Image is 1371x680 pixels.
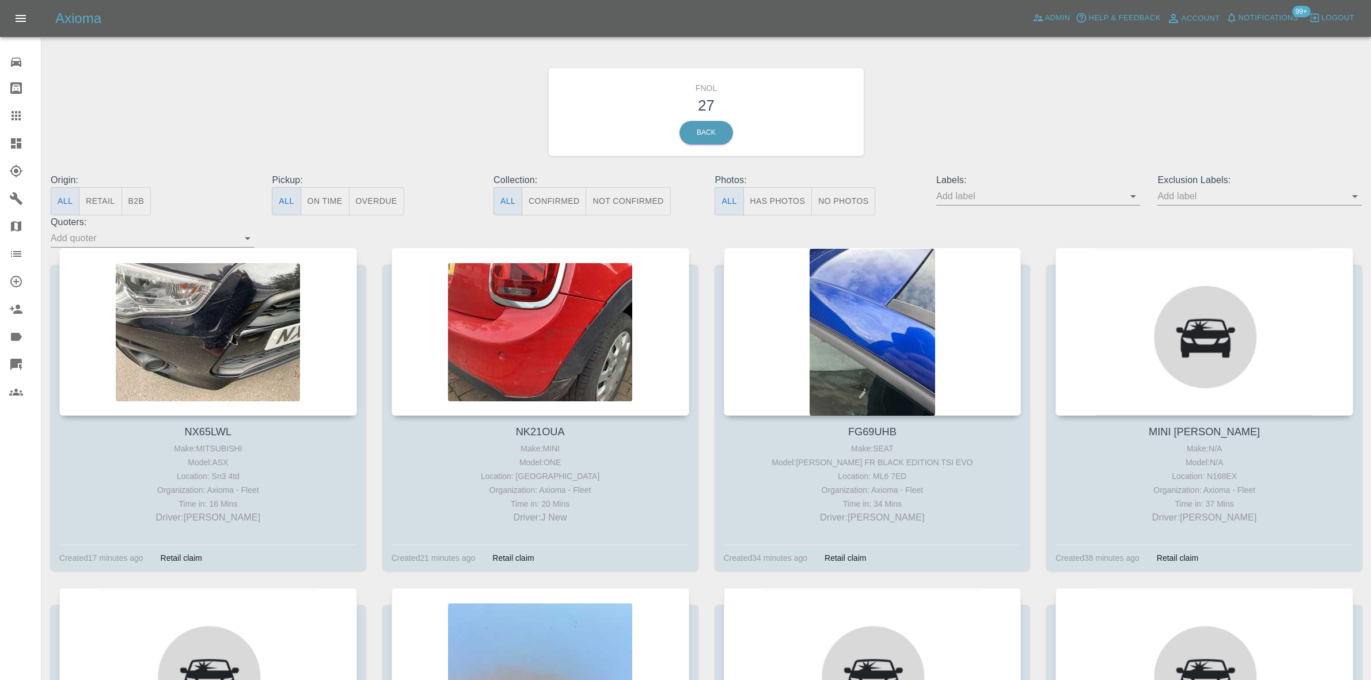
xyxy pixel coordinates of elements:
[79,187,121,215] button: Retail
[522,187,586,215] button: Confirmed
[936,187,1123,205] input: Add label
[51,229,237,247] input: Add quoter
[727,511,1019,525] p: Driver: [PERSON_NAME]
[394,483,686,497] div: Organization: Axioma - Fleet
[394,497,686,511] div: Time in: 20 Mins
[394,469,686,483] div: Location: [GEOGRAPHIC_DATA]
[272,187,301,215] button: All
[1073,9,1163,27] button: Help & Feedback
[7,5,35,32] button: Open drawer
[715,173,918,187] p: Photos:
[1292,6,1311,17] span: 99+
[152,551,211,565] div: Retail claim
[557,94,855,116] h3: 27
[484,551,542,565] div: Retail claim
[936,173,1140,187] p: Labels:
[1058,497,1350,511] div: Time in: 37 Mins
[185,426,232,438] a: NX65LWL
[848,426,897,438] a: FG69UHB
[727,483,1019,497] div: Organization: Axioma - Fleet
[1157,173,1361,187] p: Exclusion Labels:
[394,511,686,525] p: Driver: J New
[1058,483,1350,497] div: Organization: Axioma - Fleet
[679,121,733,145] a: Back
[51,173,255,187] p: Origin:
[1088,12,1160,25] span: Help & Feedback
[1164,9,1223,28] a: Account
[55,9,101,28] h5: Axioma
[301,187,350,215] button: On Time
[557,77,855,94] h6: FNOL
[1321,12,1354,25] span: Logout
[272,173,476,187] p: Pickup:
[1058,442,1350,455] div: Make: N/A
[811,187,875,215] button: No Photos
[51,215,255,229] p: Quoters:
[62,455,354,469] div: Model: ASX
[62,469,354,483] div: Location: Sn3 4td
[1045,12,1070,25] span: Admin
[743,187,812,215] button: Has Photos
[816,551,875,565] div: Retail claim
[727,442,1019,455] div: Make: SEAT
[240,230,256,246] button: Open
[1223,9,1301,27] button: Notifications
[62,442,354,455] div: Make: MITSUBISHI
[62,497,354,511] div: Time in: 16 Mins
[62,511,354,525] p: Driver: [PERSON_NAME]
[1182,12,1220,25] span: Account
[715,187,743,215] button: All
[1347,188,1363,204] button: Open
[62,483,354,497] div: Organization: Axioma - Fleet
[493,173,697,187] p: Collection:
[727,455,1019,469] div: Model: [PERSON_NAME] FR BLACK EDITION TSI EVO
[727,497,1019,511] div: Time in: 34 Mins
[1157,187,1344,205] input: Add label
[394,442,686,455] div: Make: MINI
[1148,551,1207,565] div: Retail claim
[1030,9,1073,27] a: Admin
[1125,188,1141,204] button: Open
[1058,511,1350,525] p: Driver: [PERSON_NAME]
[586,187,670,215] button: Not Confirmed
[727,469,1019,483] div: Location: ML6 7ED
[724,551,808,565] div: Created 34 minutes ago
[51,187,79,215] button: All
[1058,455,1350,469] div: Model: N/A
[1058,469,1350,483] div: Location: N168EX
[392,551,476,565] div: Created 21 minutes ago
[1055,551,1140,565] div: Created 38 minutes ago
[121,187,151,215] button: B2B
[1149,426,1260,438] a: MINI [PERSON_NAME]
[516,426,565,438] a: NK21OUA
[394,455,686,469] div: Model: ONE
[59,551,143,565] div: Created 17 minutes ago
[1306,9,1357,27] button: Logout
[349,187,404,215] button: Overdue
[493,187,522,215] button: All
[1239,12,1298,25] span: Notifications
